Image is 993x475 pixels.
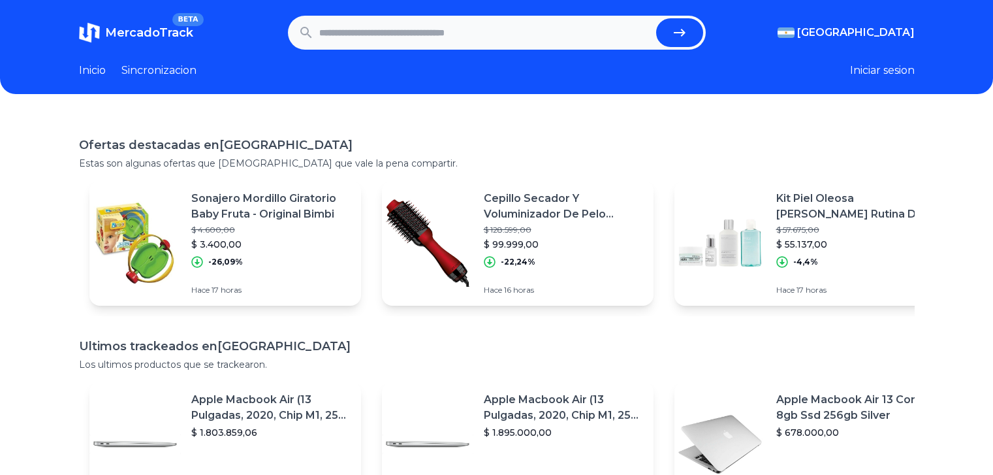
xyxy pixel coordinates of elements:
p: $ 3.400,00 [191,238,351,251]
p: Kit Piel Oleosa [PERSON_NAME] Rutina De Tratamiento Facial [776,191,936,222]
span: MercadoTrack [105,25,193,40]
p: Cepillo Secador Y Voluminizador De Pelo Revlon Rvdr5222rla2a [484,191,643,222]
p: $ 55.137,00 [776,238,936,251]
p: -26,09% [208,257,243,267]
img: Argentina [778,27,795,38]
a: Sincronizacion [121,63,197,78]
span: BETA [172,13,203,26]
img: Featured image [382,197,473,289]
span: [GEOGRAPHIC_DATA] [797,25,915,41]
button: [GEOGRAPHIC_DATA] [778,25,915,41]
p: Hace 16 horas [484,285,643,295]
img: Featured image [89,197,181,289]
p: Apple Macbook Air (13 Pulgadas, 2020, Chip M1, 256 Gb De Ssd, 8 Gb De Ram) - Plata [484,392,643,423]
p: Apple Macbook Air 13 Core I5 8gb Ssd 256gb Silver [776,392,936,423]
p: $ 1.803.859,06 [191,426,351,439]
img: Featured image [674,197,766,289]
p: $ 128.599,00 [484,225,643,235]
p: Hace 17 horas [191,285,351,295]
p: $ 99.999,00 [484,238,643,251]
p: Hace 17 horas [776,285,936,295]
a: Inicio [79,63,106,78]
img: MercadoTrack [79,22,100,43]
p: -22,24% [501,257,535,267]
button: Iniciar sesion [850,63,915,78]
h1: Ultimos trackeados en [GEOGRAPHIC_DATA] [79,337,915,355]
p: $ 4.600,00 [191,225,351,235]
p: Estas son algunas ofertas que [DEMOGRAPHIC_DATA] que vale la pena compartir. [79,157,915,170]
h1: Ofertas destacadas en [GEOGRAPHIC_DATA] [79,136,915,154]
p: $ 57.675,00 [776,225,936,235]
a: Featured imageSonajero Mordillo Giratorio Baby Fruta - Original Bimbi$ 4.600,00$ 3.400,00-26,09%H... [89,180,361,306]
p: $ 1.895.000,00 [484,426,643,439]
p: Sonajero Mordillo Giratorio Baby Fruta - Original Bimbi [191,191,351,222]
a: Featured imageKit Piel Oleosa [PERSON_NAME] Rutina De Tratamiento Facial$ 57.675,00$ 55.137,00-4,... [674,180,946,306]
p: -4,4% [793,257,818,267]
p: $ 678.000,00 [776,426,936,439]
p: Los ultimos productos que se trackearon. [79,358,915,371]
a: Featured imageCepillo Secador Y Voluminizador De Pelo Revlon Rvdr5222rla2a$ 128.599,00$ 99.999,00... [382,180,654,306]
p: Apple Macbook Air (13 Pulgadas, 2020, Chip M1, 256 Gb De Ssd, 8 Gb De Ram) - Plata [191,392,351,423]
a: MercadoTrackBETA [79,22,193,43]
